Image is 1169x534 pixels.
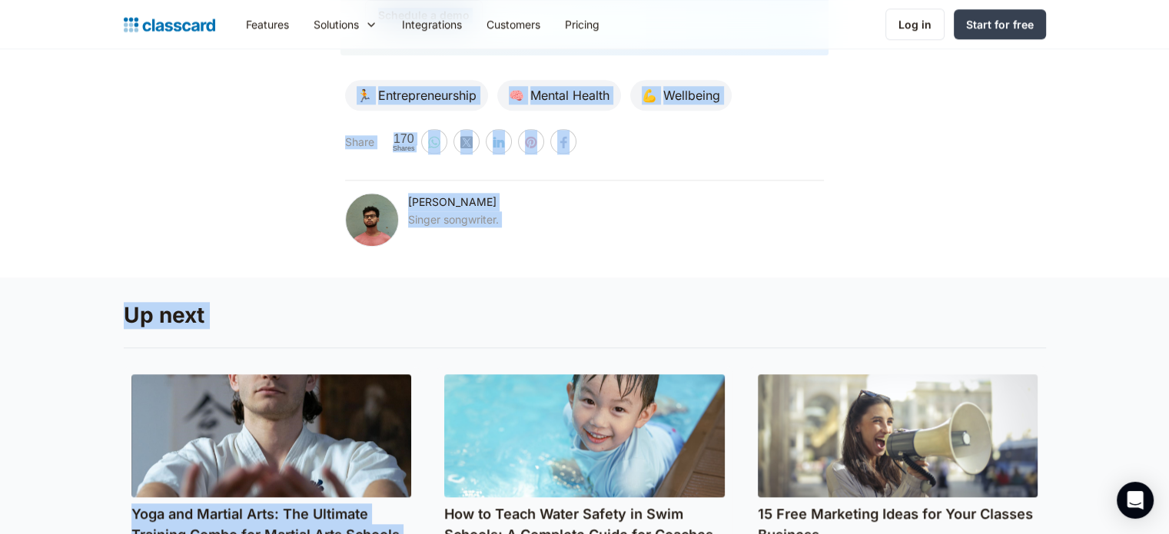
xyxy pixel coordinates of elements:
span: Shares [393,145,415,152]
div: Entrepreneurship [372,86,477,104]
img: twitter-white sharing button [460,136,473,148]
div: Open Intercom Messenger [1117,482,1154,519]
img: whatsapp-white sharing button [428,136,440,148]
div: Solutions [301,7,390,41]
div: Singer songwriter. [408,211,499,227]
a: Log in [885,8,945,40]
a: Pricing [553,7,612,41]
img: linkedin-white sharing button [493,136,505,148]
a: Start for free [954,9,1046,39]
div: Share [345,135,374,149]
div: 💪 [642,86,657,104]
a: Integrations [390,7,474,41]
span: 170 [393,132,415,145]
div: 🧠 [509,86,524,104]
div: Log in [898,16,932,32]
div: Solutions [314,16,359,32]
div: 🏃 [357,86,372,104]
div: Wellbeing [657,86,720,104]
div: [PERSON_NAME] [408,193,496,211]
div: Start for free [966,16,1034,32]
img: pinterest-white sharing button [525,136,537,148]
a: home [124,14,215,35]
div: Mental Health [524,86,609,104]
a: Features [234,7,301,41]
a: Customers [474,7,553,41]
img: facebook-white sharing button [557,136,570,148]
h3: Up next [124,302,1046,329]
